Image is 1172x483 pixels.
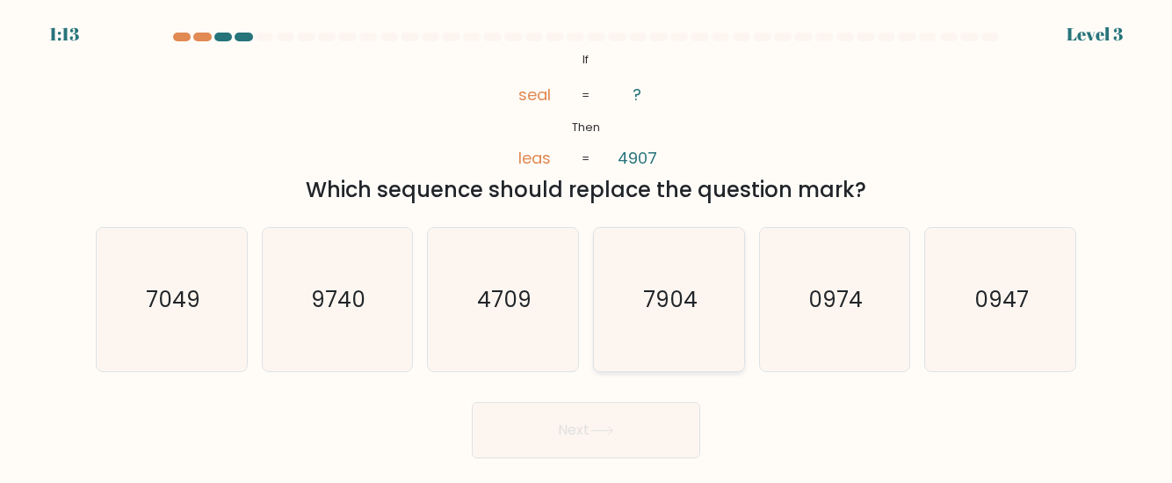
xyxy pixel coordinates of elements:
[618,148,657,170] tspan: 4907
[633,84,642,106] tspan: ?
[477,284,532,315] text: 4709
[582,52,589,67] tspan: If
[643,284,698,315] text: 7904
[582,88,590,103] tspan: =
[1067,21,1123,48] div: Level 3
[518,84,551,106] tspan: seal
[518,148,551,170] tspan: leas
[572,121,600,135] tspan: Then
[809,284,864,315] text: 0974
[106,174,1066,206] div: Which sequence should replace the question mark?
[472,402,700,458] button: Next
[487,48,685,171] svg: @import url('[URL][DOMAIN_NAME]);
[582,151,590,166] tspan: =
[49,21,79,48] div: 1:13
[146,284,200,315] text: 7049
[974,284,1029,315] text: 0947
[312,284,366,315] text: 9740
